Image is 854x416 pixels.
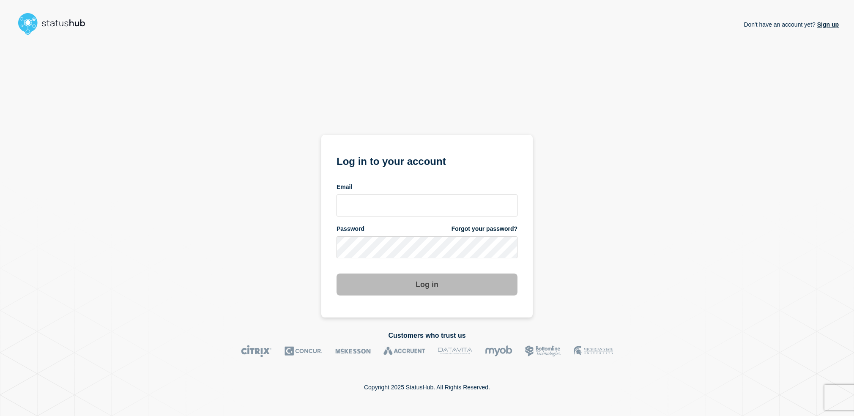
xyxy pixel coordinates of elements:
span: Email [337,183,352,191]
img: myob logo [485,345,512,357]
p: Copyright 2025 StatusHub. All Rights Reserved. [364,384,490,391]
h2: Customers who trust us [15,332,839,339]
p: Don't have an account yet? [744,14,839,35]
img: DataVita logo [438,345,472,357]
button: Log in [337,274,517,296]
h1: Log in to your account [337,153,517,168]
input: email input [337,194,517,216]
img: MSU logo [574,345,613,357]
img: StatusHub logo [15,10,96,37]
a: Forgot your password? [452,225,517,233]
a: Sign up [816,21,839,28]
span: Password [337,225,364,233]
img: Citrix logo [241,345,272,357]
img: Concur logo [285,345,323,357]
img: McKesson logo [335,345,371,357]
img: Accruent logo [383,345,425,357]
input: password input [337,236,517,258]
img: Bottomline logo [525,345,561,357]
